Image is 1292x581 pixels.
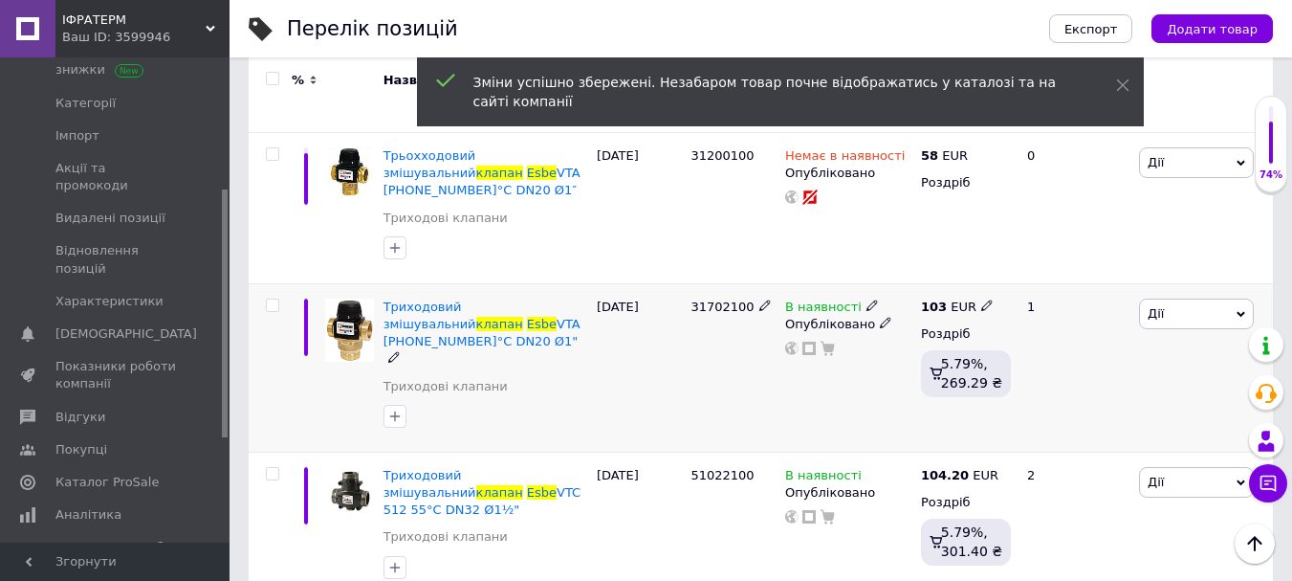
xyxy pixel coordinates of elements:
span: Показники роботи компанії [55,358,177,392]
div: Опубліковано [785,165,911,182]
div: Перелік позицій [287,19,458,39]
div: 74% [1256,168,1286,182]
a: Триходові клапани [383,528,508,546]
span: 51022100 [690,468,754,482]
span: Додати товар [1167,22,1258,36]
span: Акції та промокоди [55,160,177,194]
span: [DEMOGRAPHIC_DATA] [55,325,197,343]
span: Імпорт [55,127,99,145]
span: Сезонні знижки [55,44,177,78]
div: EUR [921,147,968,165]
span: 5.79%, 301.40 ₴ [941,525,1002,559]
span: Відновлення позицій [55,242,177,277]
span: Дії [1148,306,1164,321]
span: Назва [383,72,426,89]
span: Дії [1148,475,1164,489]
span: клапан [476,166,523,180]
button: Експорт [1049,14,1133,43]
div: Роздріб [921,174,1011,191]
div: Ваш ID: 3599946 [62,29,230,46]
span: 31200100 [690,148,754,163]
span: клапан [476,485,523,500]
span: Характеристики [55,293,164,310]
b: 103 [921,300,947,314]
span: Видалені позиції [55,210,165,227]
img: Трехходовой смесительный клапан Esbe VTA VTA 372 20-55°C DN20 Ø1″ [325,147,374,196]
span: Esbe [527,317,557,331]
b: 104.20 [921,468,969,482]
div: Роздріб [921,494,1011,511]
div: [DATE] [592,283,687,452]
div: Зміни успішно збережені. Незабаром товар почне відображатись у каталозі та на сайті компанії [473,73,1068,111]
span: 31702100 [690,300,754,314]
span: В наявності [785,300,862,320]
span: Триходовий змішувальний [383,468,476,500]
span: Esbe [527,166,557,180]
span: ІФРАТЕРМ [62,11,206,29]
span: В наявності [785,468,862,488]
a: Триходові клапани [383,378,508,395]
div: 0 [1016,133,1134,284]
a: Триходовий змішувальнийклапанEsbeVTC 512 55°C DN32 Ø1½" [383,468,581,517]
div: Опубліковано [785,484,911,502]
button: Додати товар [1151,14,1273,43]
a: Триходові клапани [383,210,508,227]
button: Наверх [1235,524,1275,564]
span: VTA [PHONE_NUMBER]°C DN20 Ø1" [383,317,580,348]
span: Дії [1148,155,1164,169]
div: [DATE] [592,133,687,284]
button: Чат з покупцем [1249,464,1287,503]
span: Немає в наявності [785,148,905,168]
span: Каталог ProSale [55,474,159,491]
span: Трьохходовий змішувальний [383,148,476,180]
span: Інструменти веб-майстра та SEO [55,539,177,573]
span: VTA [PHONE_NUMBER]°C DN20 Ø1″ [383,166,580,197]
div: Опубліковано [785,316,911,333]
span: Категорії [55,95,116,112]
span: клапан [476,317,523,331]
div: Роздріб [921,325,1011,343]
div: EUR [921,467,998,484]
span: Аналітика [55,506,121,524]
span: % [292,72,304,89]
img: Трехходовой смесительный клапан Esbe VTC 512 55°C DN32 Ø1½" [325,467,374,516]
span: Експорт [1064,22,1118,36]
a: Триходовий змішувальнийклапанEsbeVTA [PHONE_NUMBER]°C DN20 Ø1" [383,300,580,348]
span: Відгуки [55,409,105,426]
b: 58 [921,148,938,163]
img: Трехходовой смесительный клапан Esbe VTA 572 20-55°C DN20 Ø1" [325,299,374,362]
a: Трьохходовий змішувальнийклапанEsbeVTA [PHONE_NUMBER]°C DN20 Ø1″ [383,148,580,197]
span: Покупці [55,441,107,458]
span: Esbe [527,485,557,500]
div: EUR [921,299,994,316]
span: Триходовий змішувальний [383,300,476,331]
span: 5.79%, 269.29 ₴ [941,356,1002,391]
div: 1 [1016,283,1134,452]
